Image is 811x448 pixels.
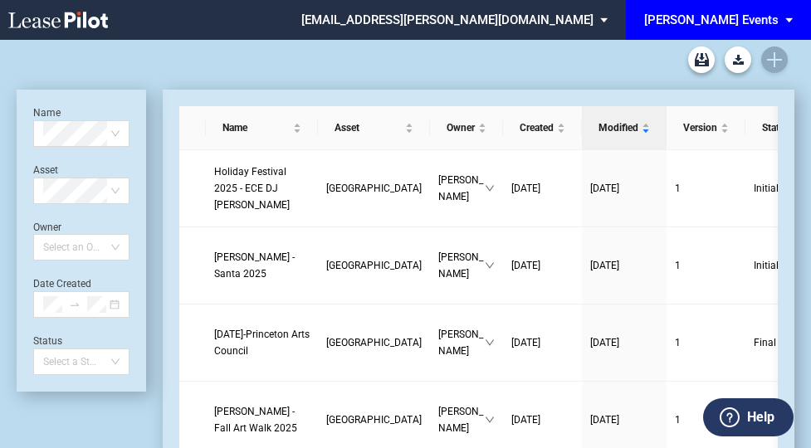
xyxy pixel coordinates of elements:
[438,249,485,282] span: [PERSON_NAME]
[762,119,808,136] span: Status
[675,411,737,428] a: 1
[675,334,737,351] a: 1
[206,106,318,150] th: Name
[725,46,751,73] a: Download Blank Form
[214,251,295,280] span: Edwin McCora - Santa 2025
[590,337,619,348] span: [DATE]
[582,106,667,150] th: Modified
[511,183,540,194] span: [DATE]
[438,326,485,359] span: [PERSON_NAME]
[511,180,574,197] a: [DATE]
[69,299,81,310] span: to
[33,335,62,347] label: Status
[675,180,737,197] a: 1
[326,411,422,428] a: [GEOGRAPHIC_DATA]
[675,183,681,194] span: 1
[644,12,779,27] div: [PERSON_NAME] Events
[590,411,658,428] a: [DATE]
[511,334,574,351] a: [DATE]
[335,119,402,136] span: Asset
[598,119,638,136] span: Modified
[688,46,715,73] a: Archive
[590,334,658,351] a: [DATE]
[590,260,619,271] span: [DATE]
[214,326,310,359] a: [DATE]-Princeton Arts Council
[33,164,58,176] label: Asset
[485,338,495,348] span: down
[326,183,422,194] span: Freshfields Village
[214,166,290,211] span: Holiday Festival 2025 - ECE DJ Ben Felton
[447,119,475,136] span: Owner
[511,414,540,426] span: [DATE]
[222,119,290,136] span: Name
[318,106,430,150] th: Asset
[326,180,422,197] a: [GEOGRAPHIC_DATA]
[511,337,540,348] span: [DATE]
[511,260,540,271] span: [DATE]
[485,183,495,193] span: down
[326,414,422,426] span: Freshfields Village
[590,183,619,194] span: [DATE]
[675,260,681,271] span: 1
[675,414,681,426] span: 1
[667,106,745,150] th: Version
[511,411,574,428] a: [DATE]
[590,257,658,274] a: [DATE]
[33,107,61,119] label: Name
[33,222,61,233] label: Owner
[214,249,310,282] a: [PERSON_NAME] - Santa 2025
[590,414,619,426] span: [DATE]
[214,406,297,434] span: Bob Williams - Fall Art Walk 2025
[438,403,485,436] span: [PERSON_NAME]
[430,106,503,150] th: Owner
[520,119,554,136] span: Created
[326,257,422,274] a: [GEOGRAPHIC_DATA]
[675,257,737,274] a: 1
[214,403,310,436] a: [PERSON_NAME] - Fall Art Walk 2025
[511,257,574,274] a: [DATE]
[69,299,81,310] span: swap-right
[590,180,658,197] a: [DATE]
[485,261,495,270] span: down
[33,278,91,290] label: Date Created
[326,337,422,348] span: Princeton Shopping Center
[438,172,485,205] span: [PERSON_NAME]
[326,334,422,351] a: [GEOGRAPHIC_DATA]
[503,106,582,150] th: Created
[326,260,422,271] span: Freshfields Village
[675,337,681,348] span: 1
[214,329,310,357] span: Day of the Dead-Princeton Arts Council
[703,398,794,436] button: Help
[747,407,774,428] label: Help
[214,163,310,213] a: Holiday Festival 2025 - ECE DJ [PERSON_NAME]
[683,119,717,136] span: Version
[485,415,495,425] span: down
